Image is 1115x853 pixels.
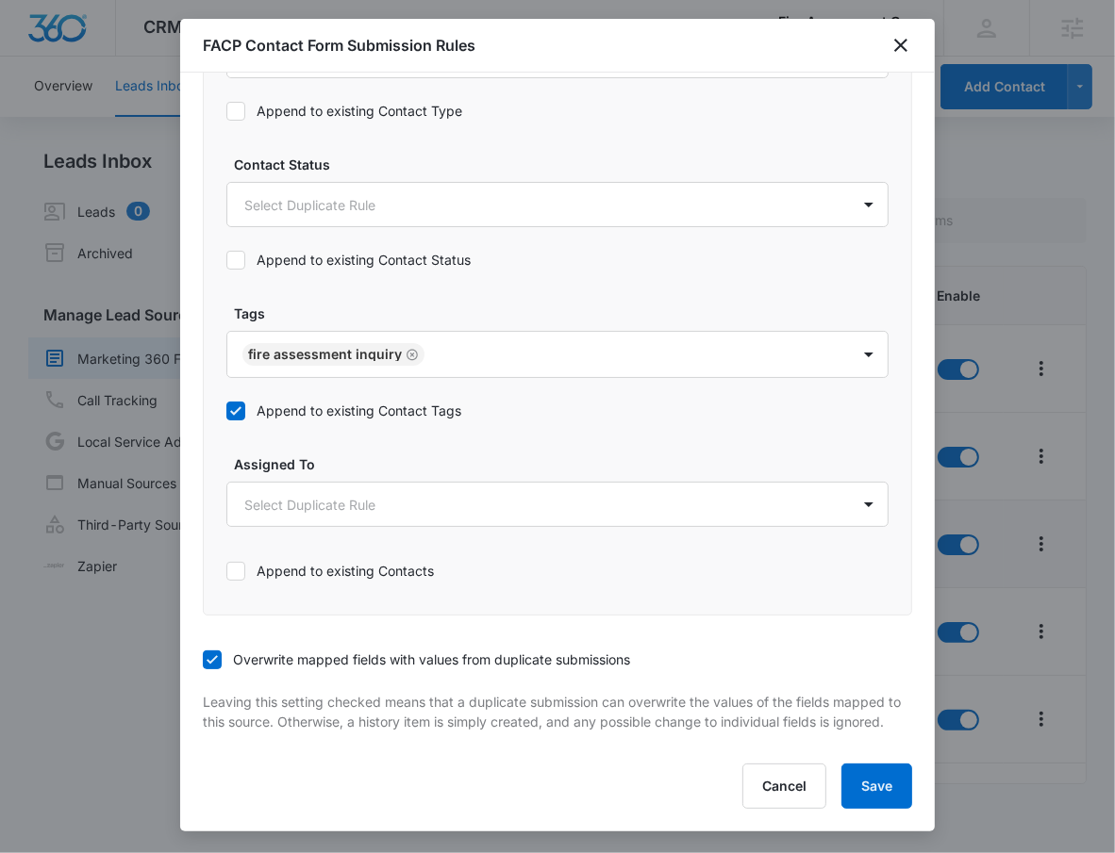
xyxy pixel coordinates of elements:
[203,692,912,731] p: Leaving this setting checked means that a duplicate submission can overwrite the values of the fi...
[234,303,896,323] label: Tags
[203,34,475,57] h1: FACP Contact Form Submission Rules
[226,101,889,121] label: Append to existing Contact Type
[742,763,826,809] button: Cancel
[841,763,912,809] button: Save
[226,561,889,581] label: Append to existing Contacts
[226,250,889,270] label: Append to existing Contact Status
[890,34,912,57] button: close
[234,155,896,174] label: Contact Status
[402,348,419,361] div: Remove Fire Assessment Inquiry
[234,454,896,474] label: Assigned To
[248,348,402,361] div: Fire Assessment Inquiry
[226,401,889,420] label: Append to existing Contact Tags
[203,649,912,669] label: Overwrite mapped fields with values from duplicate submissions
